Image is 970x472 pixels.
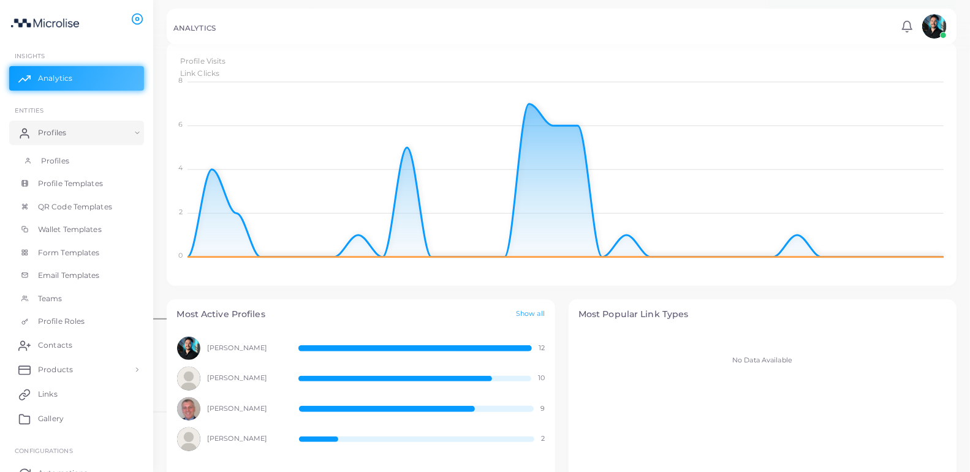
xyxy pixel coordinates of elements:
tspan: 4 [178,164,183,173]
img: avatar [177,367,201,391]
img: logo [11,12,79,34]
a: Products [9,358,144,382]
span: ENTITIES [15,107,44,114]
a: Gallery [9,406,144,431]
a: Show all [516,309,545,320]
span: INSIGHTS [15,52,45,59]
a: Profiles [9,121,144,145]
tspan: 8 [178,77,183,85]
span: 12 [539,343,545,353]
span: Contacts [38,340,72,351]
span: Gallery [38,413,64,424]
a: Form Templates [9,241,144,264]
span: Analytics [38,73,72,84]
span: Profile Roles [38,316,85,327]
span: Email Templates [38,270,100,281]
span: QR Code Templates [38,201,112,212]
a: avatar [919,14,950,39]
span: 10 [538,373,545,383]
span: [PERSON_NAME] [207,434,286,444]
span: Profiles [41,155,69,167]
a: Profile Templates [9,172,144,195]
span: Products [38,364,73,375]
span: 9 [540,404,545,414]
img: avatar [922,14,947,39]
a: Profiles [9,149,144,173]
span: Wallet Templates [38,224,102,235]
span: Form Templates [38,247,100,258]
a: Email Templates [9,264,144,287]
span: Link Clicks [180,69,219,78]
div: No Data Available [578,330,947,391]
a: Links [9,382,144,406]
span: Profile Templates [38,178,103,189]
span: Teams [38,293,63,304]
h4: Most Popular Link Types [578,309,947,320]
span: Configurations [15,447,73,454]
span: [PERSON_NAME] [207,404,286,414]
a: Teams [9,287,144,310]
a: Contacts [9,333,144,358]
img: avatar [177,337,201,361]
tspan: 0 [178,252,183,260]
tspan: 2 [179,208,183,216]
h4: Most Active Profiles [177,309,265,320]
span: [PERSON_NAME] [207,373,285,383]
span: [PERSON_NAME] [207,343,285,353]
span: Links [38,389,58,400]
img: avatar [177,427,201,451]
tspan: 6 [178,120,183,129]
a: QR Code Templates [9,195,144,219]
a: Analytics [9,66,144,91]
span: Profile Visits [180,56,226,66]
a: Wallet Templates [9,218,144,241]
span: 2 [541,434,545,444]
h5: ANALYTICS [173,24,216,32]
a: Profile Roles [9,310,144,333]
img: avatar [177,397,201,421]
span: Profiles [38,127,66,138]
